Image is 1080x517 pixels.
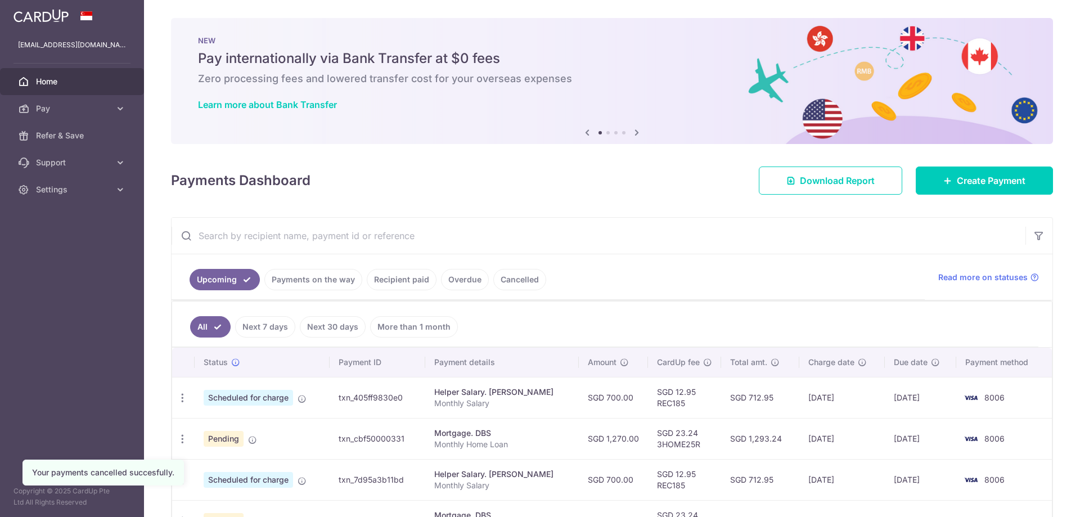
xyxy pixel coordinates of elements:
[425,348,579,377] th: Payment details
[493,269,546,290] a: Cancelled
[759,167,902,195] a: Download Report
[960,473,982,487] img: Bank Card
[198,50,1026,68] h5: Pay internationally via Bank Transfer at $0 fees
[799,459,885,500] td: [DATE]
[204,431,244,447] span: Pending
[36,76,110,87] span: Home
[894,357,928,368] span: Due date
[938,272,1028,283] span: Read more on statuses
[579,459,648,500] td: SGD 700.00
[18,39,126,51] p: [EMAIL_ADDRESS][DOMAIN_NAME]
[36,130,110,141] span: Refer & Save
[204,357,228,368] span: Status
[721,459,799,500] td: SGD 712.95
[441,269,489,290] a: Overdue
[657,357,700,368] span: CardUp fee
[938,272,1039,283] a: Read more on statuses
[984,393,1005,402] span: 8006
[800,174,875,187] span: Download Report
[1008,483,1069,511] iframe: Opens a widget where you can find more information
[648,418,721,459] td: SGD 23.24 3HOME25R
[434,386,570,398] div: Helper Salary. [PERSON_NAME]
[956,348,1052,377] th: Payment method
[434,439,570,450] p: Monthly Home Loan
[984,434,1005,443] span: 8006
[648,377,721,418] td: SGD 12.95 REC185
[13,9,69,23] img: CardUp
[885,377,956,418] td: [DATE]
[264,269,362,290] a: Payments on the way
[370,316,458,338] a: More than 1 month
[984,475,1005,484] span: 8006
[330,377,425,418] td: txn_405ff9830e0
[204,390,293,406] span: Scheduled for charge
[198,36,1026,45] p: NEW
[434,428,570,439] div: Mortgage. DBS
[198,72,1026,86] h6: Zero processing fees and lowered transfer cost for your overseas expenses
[330,459,425,500] td: txn_7d95a3b11bd
[330,348,425,377] th: Payment ID
[36,184,110,195] span: Settings
[32,467,174,478] div: Your payments cancelled succesfully.
[330,418,425,459] td: txn_cbf50000331
[916,167,1053,195] a: Create Payment
[172,218,1025,254] input: Search by recipient name, payment id or reference
[957,174,1025,187] span: Create Payment
[730,357,767,368] span: Total amt.
[579,377,648,418] td: SGD 700.00
[434,469,570,480] div: Helper Salary. [PERSON_NAME]
[235,316,295,338] a: Next 7 days
[808,357,854,368] span: Charge date
[171,170,310,191] h4: Payments Dashboard
[579,418,648,459] td: SGD 1,270.00
[648,459,721,500] td: SGD 12.95 REC185
[721,377,799,418] td: SGD 712.95
[885,418,956,459] td: [DATE]
[171,18,1053,144] img: Bank transfer banner
[190,269,260,290] a: Upcoming
[36,157,110,168] span: Support
[36,103,110,114] span: Pay
[367,269,436,290] a: Recipient paid
[204,472,293,488] span: Scheduled for charge
[885,459,956,500] td: [DATE]
[960,391,982,404] img: Bank Card
[799,418,885,459] td: [DATE]
[198,99,337,110] a: Learn more about Bank Transfer
[300,316,366,338] a: Next 30 days
[434,480,570,491] p: Monthly Salary
[588,357,616,368] span: Amount
[960,432,982,446] img: Bank Card
[190,316,231,338] a: All
[434,398,570,409] p: Monthly Salary
[721,418,799,459] td: SGD 1,293.24
[799,377,885,418] td: [DATE]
